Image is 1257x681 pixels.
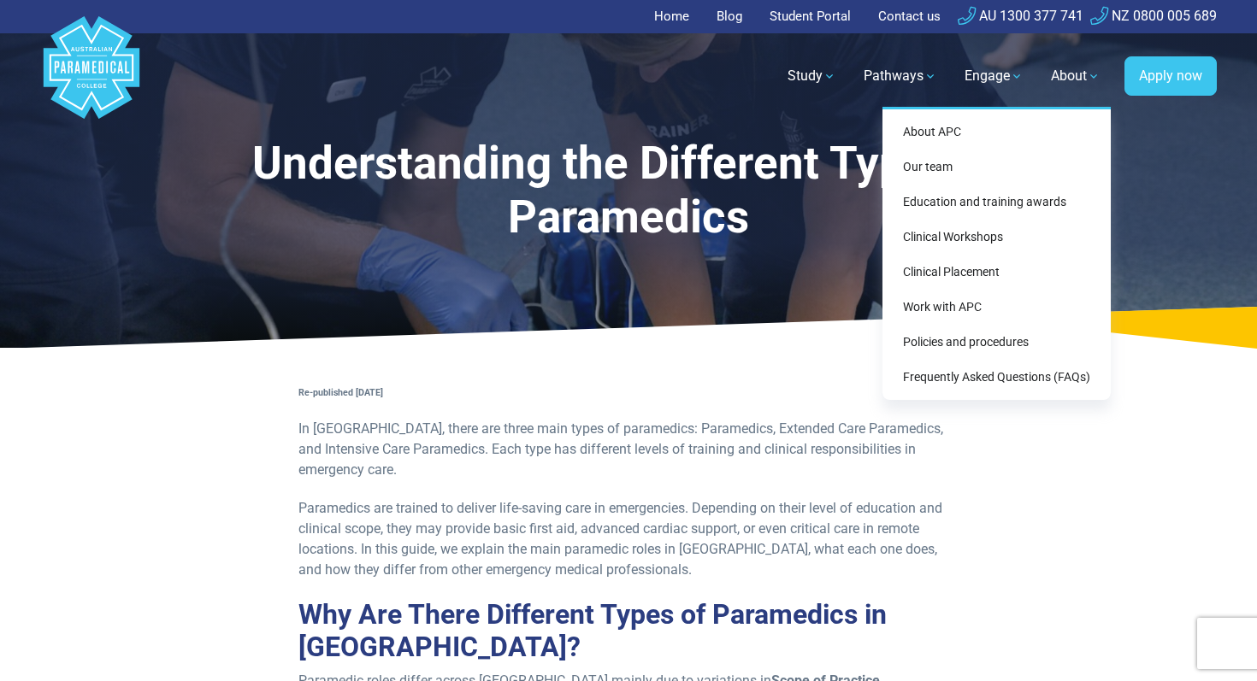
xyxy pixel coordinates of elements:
a: AU 1300 377 741 [958,8,1083,24]
p: In [GEOGRAPHIC_DATA], there are three main types of paramedics: Paramedics, Extended Care Paramed... [298,419,959,480]
a: Our team [889,151,1104,183]
a: About [1041,52,1111,100]
a: Education and training awards [889,186,1104,218]
strong: Re-published [DATE] [298,387,383,398]
h1: Understanding the Different Types of Paramedics [187,137,1070,245]
a: Frequently Asked Questions (FAQs) [889,361,1104,393]
a: Clinical Placement [889,256,1104,288]
a: Study [777,52,847,100]
a: NZ 0800 005 689 [1090,8,1217,24]
h2: Why Are There Different Types of Paramedics in [GEOGRAPHIC_DATA]? [298,598,959,664]
a: Apply now [1124,56,1217,96]
div: About [882,107,1111,400]
a: Policies and procedures [889,326,1104,358]
a: Pathways [853,52,947,100]
a: Australian Paramedical College [40,33,143,120]
a: Clinical Workshops [889,221,1104,253]
a: Engage [954,52,1034,100]
p: Paramedics are trained to deliver life-saving care in emergencies. Depending on their level of ed... [298,498,959,580]
a: About APC [889,116,1104,148]
a: Work with APC [889,291,1104,323]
